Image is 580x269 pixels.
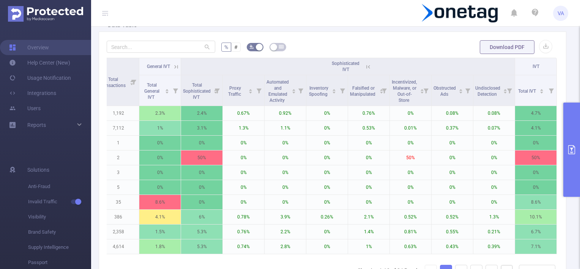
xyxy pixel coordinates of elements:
[546,75,556,106] i: Filter menu
[265,195,306,209] p: 0%
[265,225,306,239] p: 2.2%
[248,88,253,92] div: Sort
[420,90,424,93] i: icon: caret-down
[348,150,389,165] p: 0%
[306,121,348,135] p: 0%
[98,106,139,120] p: 1,192
[265,165,306,180] p: 0%
[473,225,515,239] p: 0.21%
[473,180,515,195] p: 0%
[139,150,181,165] p: 0%
[181,195,222,209] p: 0%
[139,180,181,195] p: 0%
[421,75,431,106] i: Filter menu
[306,106,348,120] p: 0%
[432,106,473,120] p: 0.08%
[473,106,515,120] p: 0.08%
[165,90,169,93] i: icon: caret-down
[265,136,306,150] p: 0%
[28,209,91,225] span: Visibility
[139,225,181,239] p: 1.5%
[306,225,348,239] p: 0%
[306,210,348,224] p: 0.26%
[27,117,46,133] a: Reports
[348,121,389,135] p: 0.53%
[348,210,389,224] p: 2.1%
[181,150,222,165] p: 50%
[98,195,139,209] p: 35
[181,180,222,195] p: 0%
[432,136,473,150] p: 0%
[515,210,556,224] p: 10.1%
[98,136,139,150] p: 1
[503,88,507,90] i: icon: caret-up
[348,195,389,209] p: 0%
[249,90,253,93] i: icon: caret-down
[265,106,306,120] p: 0.92%
[432,150,473,165] p: 0%
[223,136,264,150] p: 0%
[254,75,264,106] i: Filter menu
[279,44,284,49] i: icon: table
[432,210,473,224] p: 0.52%
[473,150,515,165] p: 0%
[165,88,169,90] i: icon: caret-up
[28,225,91,240] span: Brand Safety
[379,75,389,106] i: Filter menu
[473,210,515,224] p: 1.3%
[475,85,500,97] span: Undisclosed Detection
[420,88,424,92] div: Sort
[28,194,91,209] span: Invalid Traffic
[98,180,139,195] p: 5
[181,136,222,150] p: 0%
[515,136,556,150] p: 0%
[332,90,336,93] i: icon: caret-down
[9,70,71,85] a: Usage Notification
[515,195,556,209] p: 8.6%
[107,41,215,53] input: Search...
[9,85,56,101] a: Integrations
[249,88,253,90] i: icon: caret-up
[432,180,473,195] p: 0%
[181,225,222,239] p: 5.3%
[473,195,515,209] p: 0%
[98,165,139,180] p: 3
[503,90,507,93] i: icon: caret-down
[181,165,222,180] p: 0%
[539,88,544,92] div: Sort
[390,180,431,195] p: 0%
[480,40,534,54] button: Download PDF
[223,225,264,239] p: 0.76%
[432,165,473,180] p: 0%
[462,75,473,106] i: Filter menu
[139,136,181,150] p: 0%
[515,106,556,120] p: 4.7%
[432,195,473,209] p: 0%
[420,88,424,90] i: icon: caret-up
[515,150,556,165] p: 50%
[9,55,70,70] a: Help Center (New)
[98,121,139,135] p: 7,112
[515,121,556,135] p: 4.1%
[265,210,306,224] p: 3.9%
[390,210,431,224] p: 0.52%
[183,82,211,100] span: Total Sophisticated IVT
[515,239,556,254] p: 7.1%
[223,239,264,254] p: 0.74%
[292,90,296,93] i: icon: caret-down
[292,88,296,92] div: Sort
[181,106,222,120] p: 2.4%
[504,75,515,106] i: Filter menu
[228,85,242,97] span: Proxy Traffic
[306,180,348,195] p: 0%
[170,75,181,106] i: Filter menu
[139,195,181,209] p: 8.6%
[459,90,463,93] i: icon: caret-down
[224,44,228,50] span: %
[265,150,306,165] p: 0%
[139,165,181,180] p: 0%
[181,210,222,224] p: 6%
[223,121,264,135] p: 1.3%
[99,77,127,88] span: Total Transactions
[332,88,336,92] div: Sort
